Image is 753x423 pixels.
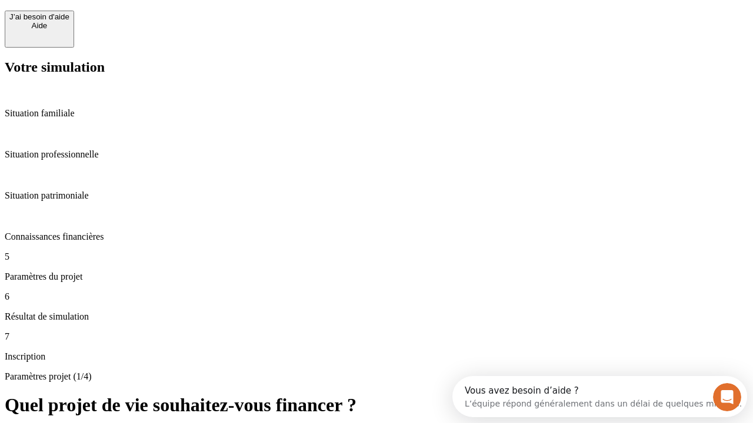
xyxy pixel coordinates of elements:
[9,12,69,21] div: J’ai besoin d'aide
[9,21,69,30] div: Aide
[5,108,748,119] p: Situation familiale
[5,291,748,302] p: 6
[5,331,748,342] p: 7
[5,394,748,416] h1: Quel projet de vie souhaitez-vous financer ?
[5,59,748,75] h2: Votre simulation
[12,19,289,32] div: L’équipe répond généralement dans un délai de quelques minutes.
[5,371,748,382] p: Paramètres projet (1/4)
[5,11,74,48] button: J’ai besoin d'aideAide
[5,149,748,160] p: Situation professionnelle
[713,383,741,411] iframe: Intercom live chat
[12,10,289,19] div: Vous avez besoin d’aide ?
[5,271,748,282] p: Paramètres du projet
[5,311,748,322] p: Résultat de simulation
[452,376,747,417] iframe: Intercom live chat discovery launcher
[5,231,748,242] p: Connaissances financières
[5,351,748,362] p: Inscription
[5,5,324,37] div: Ouvrir le Messenger Intercom
[5,190,748,201] p: Situation patrimoniale
[5,251,748,262] p: 5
